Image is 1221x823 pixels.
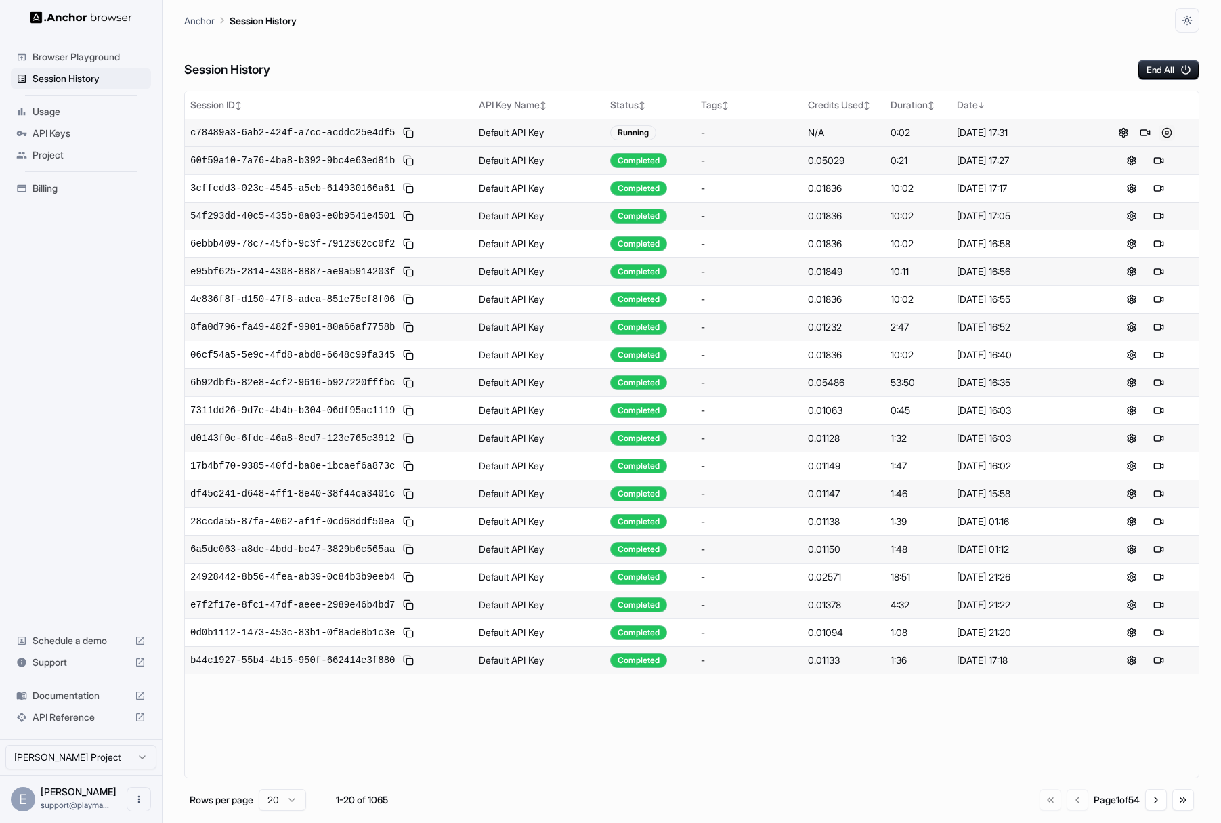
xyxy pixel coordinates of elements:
[957,626,1086,639] div: [DATE] 21:20
[11,177,151,199] div: Billing
[808,348,880,362] div: 0.01836
[190,543,395,556] span: 6a5dc063-a8de-4bdd-bc47-3829b6c565aa
[190,515,395,528] span: 28ccda55-87fa-4062-af1f-0cd68ddf50ea
[33,711,129,724] span: API Reference
[891,126,947,140] div: 0:02
[328,793,395,807] div: 1-20 of 1065
[11,68,151,89] div: Session History
[190,265,395,278] span: e95bf625-2814-4308-8887-ae9a5914203f
[473,452,605,480] td: Default API Key
[808,431,880,445] div: 0.01128
[11,630,151,652] div: Schedule a demo
[808,98,880,112] div: Credits Used
[891,154,947,167] div: 0:21
[891,570,947,584] div: 18:51
[190,459,395,473] span: 17b4bf70-9385-40fd-ba8e-1bcaef6a873c
[701,487,797,501] div: -
[610,597,667,612] div: Completed
[30,11,132,24] img: Anchor Logo
[891,98,947,112] div: Duration
[610,292,667,307] div: Completed
[701,431,797,445] div: -
[808,182,880,195] div: 0.01836
[473,174,605,202] td: Default API Key
[33,182,146,195] span: Billing
[957,320,1086,334] div: [DATE] 16:52
[891,459,947,473] div: 1:47
[1094,793,1140,807] div: Page 1 of 54
[610,347,667,362] div: Completed
[1138,60,1199,80] button: End All
[190,320,395,334] span: 8fa0d796-fa49-482f-9901-80a66af7758b
[610,181,667,196] div: Completed
[41,800,109,810] span: support@playmatic.ai
[808,570,880,584] div: 0.02571
[473,285,605,313] td: Default API Key
[190,487,395,501] span: df45c241-d648-4ff1-8e40-38f44ca3401c
[957,654,1086,667] div: [DATE] 17:18
[190,598,395,612] span: e7f2f17e-8fc1-47df-aeee-2989e46b4bd7
[190,209,395,223] span: 54f293dd-40c5-435b-8a03-e0b9541e4501
[701,265,797,278] div: -
[957,487,1086,501] div: [DATE] 15:58
[891,626,947,639] div: 1:08
[610,486,667,501] div: Completed
[473,257,605,285] td: Default API Key
[701,543,797,556] div: -
[891,265,947,278] div: 10:11
[891,320,947,334] div: 2:47
[473,202,605,230] td: Default API Key
[610,236,667,251] div: Completed
[808,654,880,667] div: 0.01133
[190,126,395,140] span: c78489a3-6ab2-424f-a7cc-acddc25e4df5
[190,348,395,362] span: 06cf54a5-5e9c-4fd8-abd8-6648c99fa345
[891,237,947,251] div: 10:02
[610,209,667,224] div: Completed
[701,126,797,140] div: -
[808,126,880,140] div: N/A
[701,598,797,612] div: -
[33,127,146,140] span: API Keys
[701,654,797,667] div: -
[957,126,1086,140] div: [DATE] 17:31
[11,787,35,811] div: E
[863,100,870,110] span: ↕
[891,487,947,501] div: 1:46
[33,148,146,162] span: Project
[190,98,468,112] div: Session ID
[891,431,947,445] div: 1:32
[891,598,947,612] div: 4:32
[33,689,129,702] span: Documentation
[184,60,270,80] h6: Session History
[957,98,1086,112] div: Date
[190,293,395,306] span: 4e836f8f-d150-47f8-adea-851e75cf8f06
[957,431,1086,445] div: [DATE] 16:03
[11,144,151,166] div: Project
[928,100,935,110] span: ↕
[957,543,1086,556] div: [DATE] 01:12
[701,98,797,112] div: Tags
[479,98,600,112] div: API Key Name
[33,50,146,64] span: Browser Playground
[11,706,151,728] div: API Reference
[891,543,947,556] div: 1:48
[190,404,395,417] span: 7311dd26-9d7e-4b4b-b304-06df95ac1119
[891,654,947,667] div: 1:36
[11,101,151,123] div: Usage
[473,230,605,257] td: Default API Key
[127,787,151,811] button: Open menu
[190,654,395,667] span: b44c1927-55b4-4b15-950f-662414e3f880
[957,154,1086,167] div: [DATE] 17:27
[610,403,667,418] div: Completed
[610,459,667,473] div: Completed
[701,209,797,223] div: -
[891,515,947,528] div: 1:39
[473,368,605,396] td: Default API Key
[473,341,605,368] td: Default API Key
[184,14,215,28] p: Anchor
[808,320,880,334] div: 0.01232
[235,100,242,110] span: ↕
[610,264,667,279] div: Completed
[891,209,947,223] div: 10:02
[957,265,1086,278] div: [DATE] 16:56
